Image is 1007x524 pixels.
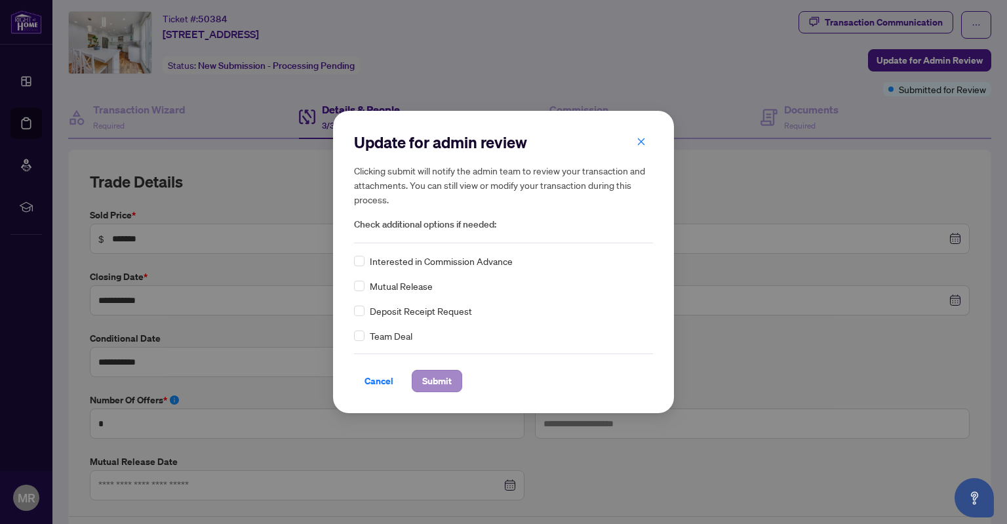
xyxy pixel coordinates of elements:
[422,371,452,392] span: Submit
[354,163,653,207] h5: Clicking submit will notify the admin team to review your transaction and attachments. You can st...
[354,217,653,232] span: Check additional options if needed:
[370,304,472,318] span: Deposit Receipt Request
[354,132,653,153] h2: Update for admin review
[412,370,462,392] button: Submit
[637,137,646,146] span: close
[370,279,433,293] span: Mutual Release
[370,329,412,343] span: Team Deal
[354,370,404,392] button: Cancel
[365,371,393,392] span: Cancel
[370,254,513,268] span: Interested in Commission Advance
[955,478,994,517] button: Open asap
